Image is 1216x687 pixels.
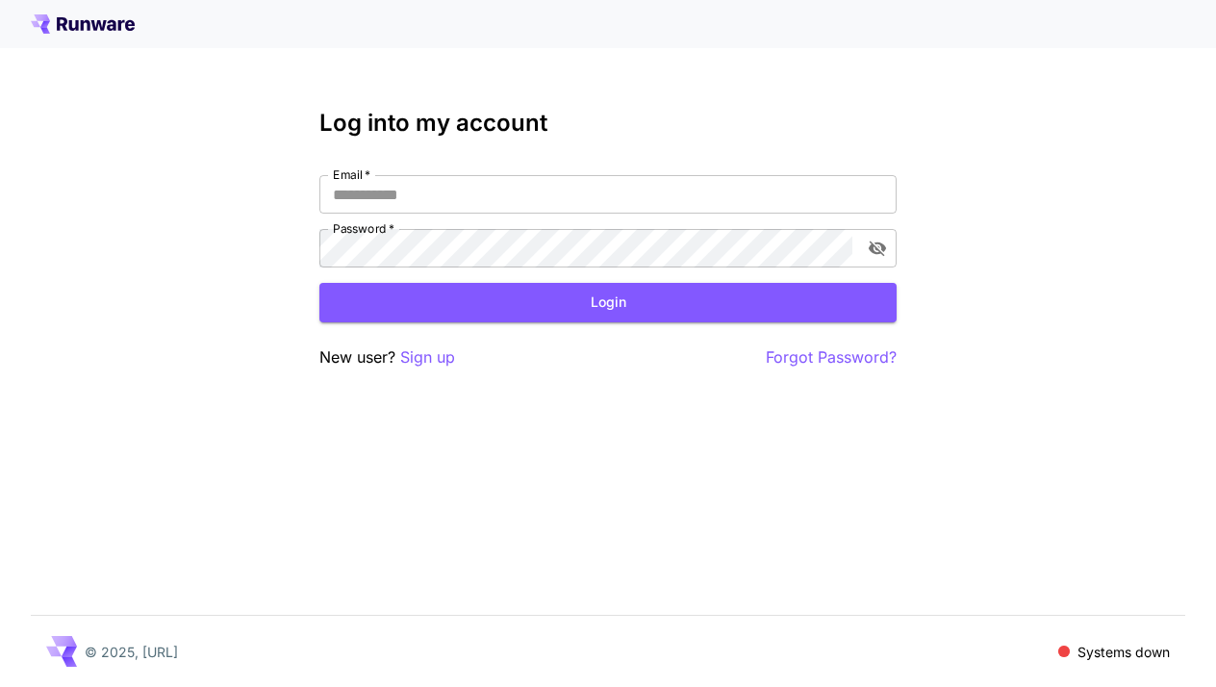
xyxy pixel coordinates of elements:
[319,345,455,369] p: New user?
[333,220,394,237] label: Password
[766,345,897,369] button: Forgot Password?
[860,231,895,266] button: toggle password visibility
[85,642,178,662] p: © 2025, [URL]
[319,283,897,322] button: Login
[400,345,455,369] button: Sign up
[333,166,370,183] label: Email
[1077,642,1170,662] p: Systems down
[319,110,897,137] h3: Log into my account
